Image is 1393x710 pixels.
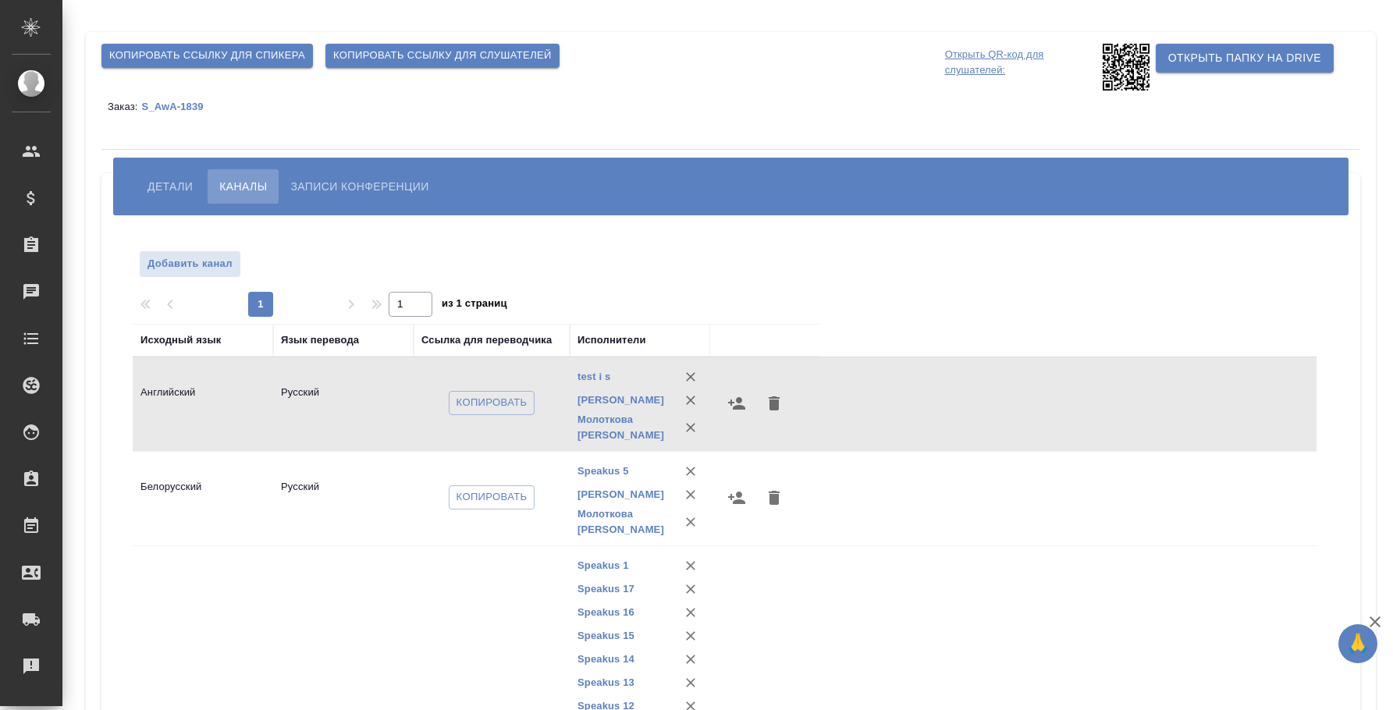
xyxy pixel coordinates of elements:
[1156,44,1334,73] button: Открыть папку на Drive
[577,559,629,571] a: Speakus 1
[577,653,634,665] a: Speakus 14
[577,606,634,618] a: Speakus 16
[449,391,535,415] button: Копировать
[755,479,793,517] button: Удалить канал
[108,101,141,112] p: Заказ:
[945,44,1099,91] p: Открыть QR-код для слушателей:
[101,44,313,68] button: Копировать ссылку для спикера
[679,624,702,648] button: Удалить
[755,385,793,422] button: Удалить канал
[577,508,664,535] a: Молоткова [PERSON_NAME]
[1338,624,1377,663] button: 🙏
[133,377,273,431] td: Английский
[679,460,702,483] button: Удалить
[577,332,646,348] div: Исполнители
[449,485,535,509] button: Копировать
[577,465,629,477] a: Speakus 5
[577,583,634,595] a: Speakus 17
[679,365,702,389] button: Удалить
[109,47,305,65] span: Копировать ссылку для спикера
[718,479,755,517] button: Назначить исполнителей
[679,601,702,624] button: Удалить
[1345,627,1371,660] span: 🙏
[147,177,193,196] span: Детали
[333,47,552,65] span: Копировать ссылку для слушателей
[577,414,664,441] a: Молоткова [PERSON_NAME]
[577,630,634,641] a: Speakus 15
[219,177,267,196] span: Каналы
[147,255,233,273] span: Добавить канал
[577,371,610,382] a: test i s
[457,394,528,412] span: Копировать
[141,100,215,112] a: S_AwA-1839
[133,471,273,526] td: Белорусский
[679,648,702,671] button: Удалить
[577,394,664,406] a: [PERSON_NAME]
[1168,48,1321,68] span: Открыть папку на Drive
[679,389,702,412] button: Удалить
[421,332,552,348] div: Ссылка для переводчика
[577,676,634,688] a: Speakus 13
[281,332,359,348] div: Язык перевода
[325,44,560,68] button: Копировать ссылку для слушателей
[273,471,414,526] td: Русский
[290,177,428,196] span: Записи конференции
[442,294,507,317] span: из 1 страниц
[140,332,221,348] div: Исходный язык
[679,554,702,577] button: Удалить
[139,250,241,278] button: Добавить канал
[577,488,664,500] a: [PERSON_NAME]
[141,101,215,112] p: S_AwA-1839
[273,377,414,431] td: Русский
[457,488,528,506] span: Копировать
[718,385,755,422] button: Назначить исполнителей
[679,577,702,601] button: Удалить
[679,671,702,694] button: Удалить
